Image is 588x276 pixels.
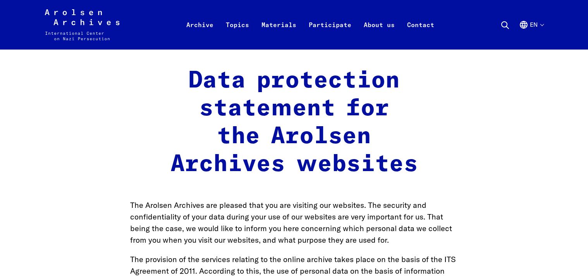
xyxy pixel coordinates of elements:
a: About us [358,19,401,50]
button: English, language selection [519,20,543,48]
a: Materials [255,19,303,50]
a: Archive [180,19,220,50]
p: The Arolsen Archives are pleased that you are visiting our websites. The security and confidentia... [130,199,458,246]
a: Contact [401,19,440,50]
a: Participate [303,19,358,50]
strong: Data protection statement for the Arolsen Archives websites [170,69,418,176]
nav: Primary [180,9,440,40]
a: Topics [220,19,255,50]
